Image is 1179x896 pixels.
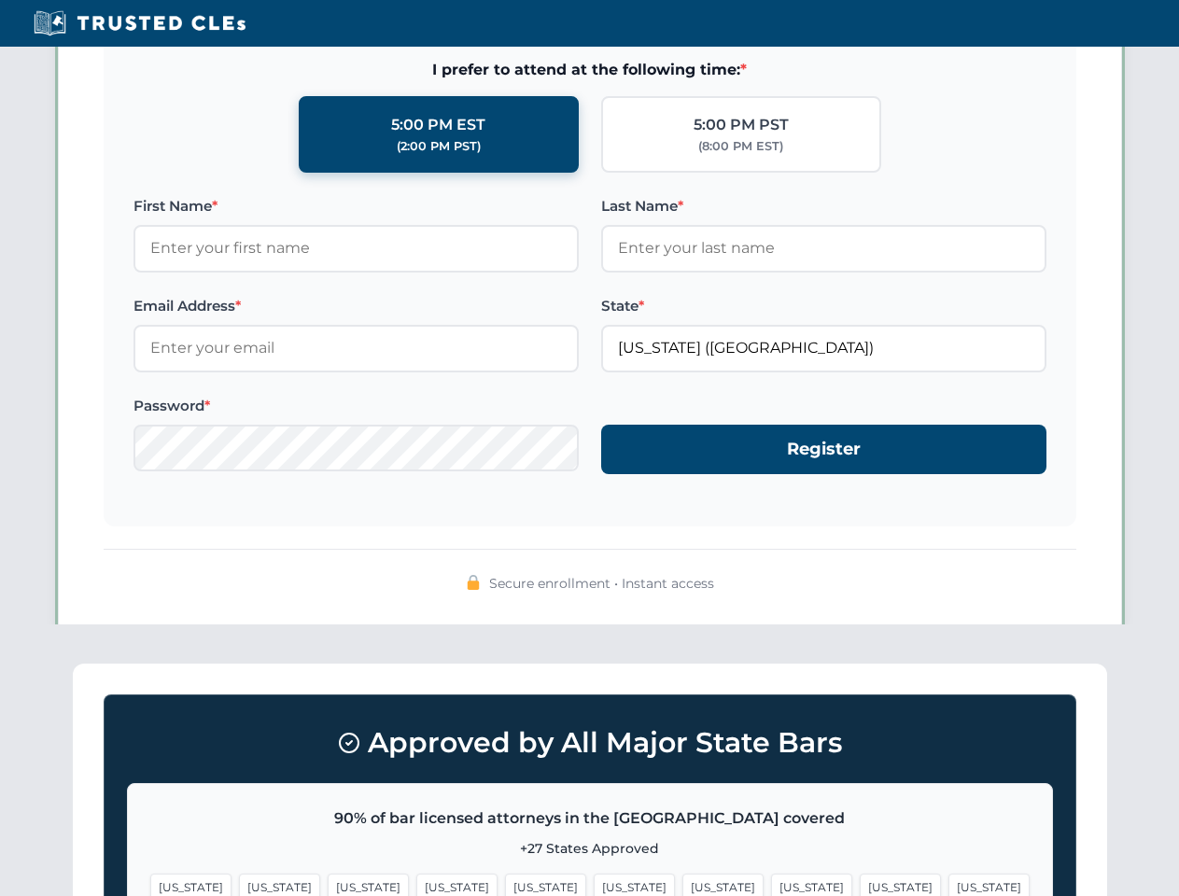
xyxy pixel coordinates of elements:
[601,325,1046,371] input: Florida (FL)
[601,425,1046,474] button: Register
[133,195,579,217] label: First Name
[133,58,1046,82] span: I prefer to attend at the following time:
[133,325,579,371] input: Enter your email
[601,195,1046,217] label: Last Name
[489,573,714,594] span: Secure enrollment • Instant access
[133,225,579,272] input: Enter your first name
[694,113,789,137] div: 5:00 PM PST
[466,575,481,590] img: 🔒
[133,395,579,417] label: Password
[391,113,485,137] div: 5:00 PM EST
[601,295,1046,317] label: State
[150,838,1030,859] p: +27 States Approved
[133,295,579,317] label: Email Address
[150,806,1030,831] p: 90% of bar licensed attorneys in the [GEOGRAPHIC_DATA] covered
[397,137,481,156] div: (2:00 PM PST)
[601,225,1046,272] input: Enter your last name
[28,9,251,37] img: Trusted CLEs
[127,718,1053,768] h3: Approved by All Major State Bars
[698,137,783,156] div: (8:00 PM EST)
